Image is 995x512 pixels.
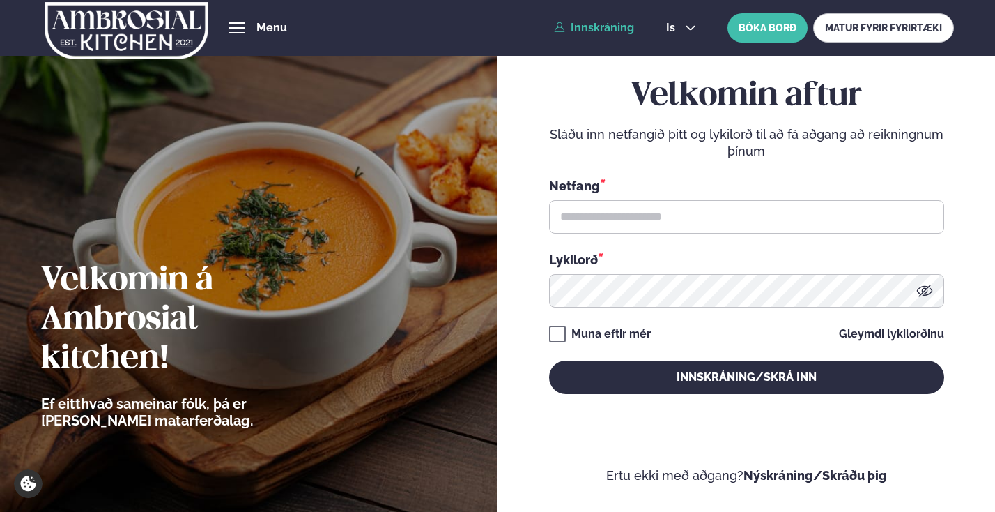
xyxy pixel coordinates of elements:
div: Lykilorð [549,250,944,269]
button: Innskráning/Skrá inn [549,361,944,394]
button: is [655,22,707,33]
a: Nýskráning/Skráðu þig [743,468,887,483]
p: Ertu ekki með aðgang? [539,467,953,484]
a: Innskráning [554,22,634,34]
button: hamburger [229,20,245,36]
img: logo [44,2,209,59]
button: BÓKA BORÐ [727,13,808,43]
p: Sláðu inn netfangið þitt og lykilorð til að fá aðgang að reikningnum þínum [549,126,944,160]
span: is [666,22,679,33]
h2: Velkomin á Ambrosial kitchen! [41,262,330,379]
h2: Velkomin aftur [549,77,944,116]
a: Gleymdi lykilorðinu [839,329,944,340]
a: Cookie settings [14,469,43,498]
div: Netfang [549,176,944,195]
a: MATUR FYRIR FYRIRTÆKI [813,13,954,43]
p: Ef eitthvað sameinar fólk, þá er [PERSON_NAME] matarferðalag. [41,396,330,429]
